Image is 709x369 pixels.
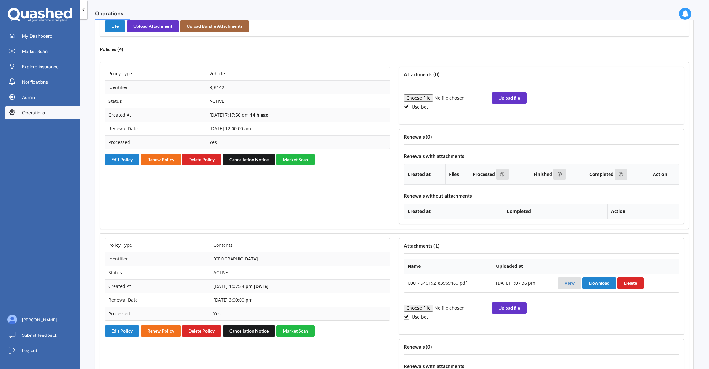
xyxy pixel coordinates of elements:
td: ACTIVE [206,94,390,108]
button: Edit Policy [105,154,139,165]
td: [DATE] 12:00:00 am [206,122,390,135]
td: Status [105,94,206,108]
button: Delete Policy [182,154,221,165]
a: My Dashboard [5,30,80,42]
span: Notifications [22,79,48,85]
a: Log out [5,344,80,357]
td: [DATE] 1:07:34 pm [210,279,389,293]
span: Market Scan [22,48,48,55]
label: Use bot [404,104,428,109]
span: Operations [95,11,130,19]
button: Upload Bundle Attachments [180,20,249,32]
h4: Renewals ( 0 ) [404,134,680,140]
td: Processed [105,135,206,149]
td: ACTIVE [210,266,389,279]
a: Operations [5,106,80,119]
th: Completed [503,204,607,219]
a: Notifications [5,76,80,88]
a: View [565,280,575,286]
td: [DATE] 3:00:00 pm [210,293,389,307]
td: [DATE] 7:17:56 pm [206,108,390,122]
td: Vehicle [206,67,390,80]
th: Action [649,164,679,184]
h4: Renewals without attachments [404,193,680,199]
button: Download [582,277,616,289]
td: [GEOGRAPHIC_DATA] [210,252,389,266]
label: Use bot [404,314,428,320]
td: Processed [105,307,210,320]
b: 14 h ago [250,112,269,118]
button: Upload Attachment [127,20,179,32]
td: Identifier [105,80,206,94]
th: Created at [404,204,503,219]
button: Market Scan [276,154,315,165]
td: Policy Type [105,67,206,80]
span: Log out [22,347,37,354]
td: Created At [105,279,210,293]
h4: Renewals with attachments [404,153,680,159]
th: Action [607,204,679,219]
h4: Attachments ( 0 ) [404,72,680,78]
img: ALV-UjU6YHOUIM1AGx_4vxbOkaOq-1eqc8a3URkVIJkc_iWYmQ98kTe7fc9QMVOBV43MoXmOPfWPN7JjnmUwLuIGKVePaQgPQ... [7,315,17,324]
button: Upload file [492,302,527,314]
button: Delete [617,277,644,289]
td: [DATE] 1:07:36 pm [492,274,554,292]
th: Name [404,259,492,274]
span: Explore insurance [22,64,59,70]
td: Identifier [105,252,210,266]
td: Created At [105,108,206,122]
button: Cancellation Notice [223,325,275,337]
b: [DATE] [254,283,269,289]
h4: Attachments ( 1 ) [404,243,680,249]
td: RJK142 [206,80,390,94]
td: Yes [206,135,390,149]
td: Renewal Date [105,293,210,307]
span: Operations [22,109,45,116]
button: Renew Policy [141,154,181,165]
th: Created at [404,164,445,184]
td: Yes [210,307,389,320]
h4: Policies ( 4 ) [100,46,689,52]
th: Files [445,164,469,184]
button: Renew Policy [141,325,181,337]
a: Market Scan [5,45,80,58]
th: Uploaded at [492,259,554,274]
button: View [558,277,581,289]
button: Life [105,20,125,32]
button: Edit Policy [105,325,139,337]
a: Submit feedback [5,329,80,342]
a: [PERSON_NAME] [5,313,80,326]
a: Explore insurance [5,60,80,73]
th: Finished [530,164,586,184]
button: Delete Policy [182,325,221,337]
span: Submit feedback [22,332,57,338]
th: Completed [586,164,649,184]
button: Cancellation Notice [223,154,275,165]
span: My Dashboard [22,33,53,39]
td: Renewal Date [105,122,206,135]
a: Admin [5,91,80,104]
h4: Renewals ( 0 ) [404,344,680,350]
span: [PERSON_NAME] [22,317,57,323]
th: Processed [469,164,530,184]
button: Market Scan [276,325,315,337]
td: Status [105,266,210,279]
td: Contents [210,238,389,252]
button: Upload file [492,92,527,104]
td: C0014946192_83969460.pdf [404,274,492,292]
span: Admin [22,94,35,101]
td: Policy Type [105,238,210,252]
